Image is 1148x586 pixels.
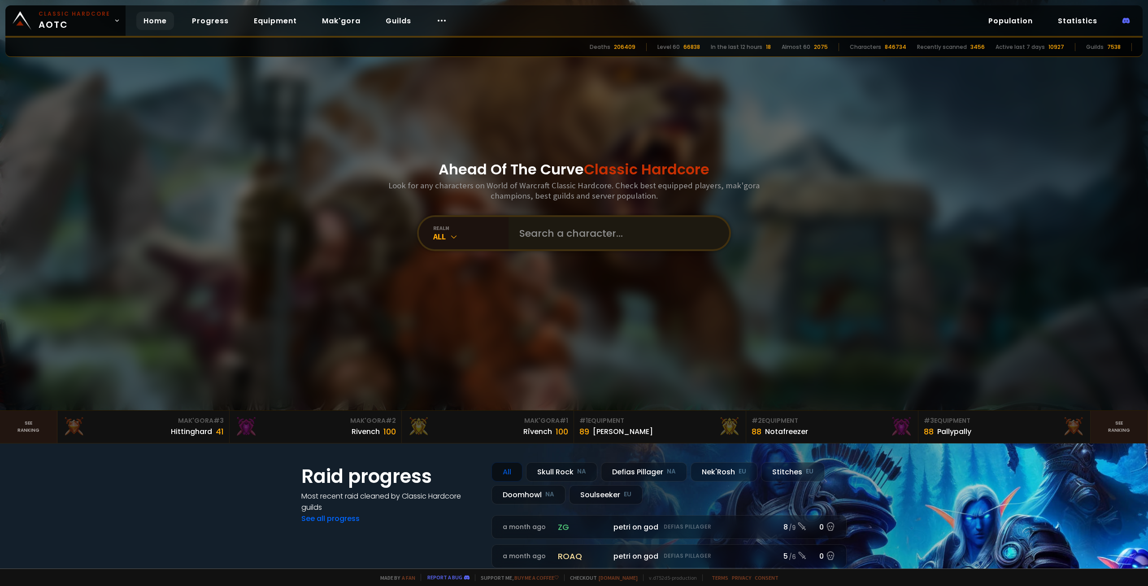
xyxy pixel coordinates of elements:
div: Mak'Gora [63,416,224,425]
a: Classic HardcoreAOTC [5,5,126,36]
h1: Raid progress [301,462,481,491]
div: 88 [924,425,934,438]
a: Statistics [1051,12,1105,30]
div: Pallypally [937,426,971,437]
div: Defias Pillager [601,462,687,482]
span: v. d752d5 - production [643,574,697,581]
span: Classic Hardcore [584,159,709,179]
div: 100 [556,425,568,438]
div: [PERSON_NAME] [593,426,653,437]
a: Population [981,12,1040,30]
h4: Most recent raid cleaned by Classic Hardcore guilds [301,491,481,513]
div: In the last 12 hours [711,43,762,51]
a: Terms [712,574,728,581]
a: Consent [755,574,778,581]
div: Nek'Rosh [691,462,757,482]
small: EU [739,467,746,476]
div: 66838 [683,43,700,51]
span: AOTC [39,10,110,31]
div: Almost 60 [782,43,810,51]
a: #3Equipment88Pallypally [918,411,1091,443]
small: EU [624,490,631,499]
a: Report a bug [427,574,462,581]
div: Equipment [924,416,1085,425]
div: Skull Rock [526,462,597,482]
a: a fan [402,574,415,581]
span: # 1 [579,416,588,425]
div: Hittinghard [171,426,212,437]
div: Doomhowl [491,485,565,504]
div: Rîvench [523,426,552,437]
div: realm [433,225,509,231]
span: # 3 [213,416,224,425]
a: Equipment [247,12,304,30]
div: 10927 [1048,43,1064,51]
span: # 1 [560,416,568,425]
h1: Ahead Of The Curve [439,159,709,180]
a: [DOMAIN_NAME] [599,574,638,581]
span: # 3 [924,416,934,425]
a: #2Equipment88Notafreezer [746,411,918,443]
small: NA [545,490,554,499]
a: Mak'Gora#3Hittinghard41 [57,411,230,443]
div: 7538 [1107,43,1121,51]
small: NA [577,467,586,476]
small: NA [667,467,676,476]
div: 89 [579,425,589,438]
span: # 2 [386,416,396,425]
span: # 2 [752,416,762,425]
span: Checkout [564,574,638,581]
a: Guilds [378,12,418,30]
div: Deaths [590,43,610,51]
div: Recently scanned [917,43,967,51]
a: #1Equipment89[PERSON_NAME] [574,411,746,443]
small: EU [806,467,813,476]
div: Mak'Gora [407,416,568,425]
a: a month agoroaqpetri on godDefias Pillager5 /60 [491,544,847,568]
a: Mak'gora [315,12,368,30]
div: 100 [383,425,396,438]
a: Mak'Gora#2Rivench100 [230,411,402,443]
div: Level 60 [657,43,680,51]
div: Equipment [752,416,913,425]
div: Characters [850,43,881,51]
a: Mak'Gora#1Rîvench100 [402,411,574,443]
div: Rivench [352,426,380,437]
div: 3456 [970,43,985,51]
div: All [433,231,509,242]
a: Home [136,12,174,30]
a: Buy me a coffee [514,574,559,581]
div: 88 [752,425,761,438]
div: Mak'Gora [235,416,396,425]
div: 41 [216,425,224,438]
a: See all progress [301,513,360,524]
div: Active last 7 days [996,43,1045,51]
div: 846734 [885,43,906,51]
small: Classic Hardcore [39,10,110,18]
h3: Look for any characters on World of Warcraft Classic Hardcore. Check best equipped players, mak'g... [385,180,763,201]
div: 2075 [814,43,828,51]
div: Equipment [579,416,740,425]
span: Support me, [475,574,559,581]
div: Notafreezer [765,426,808,437]
input: Search a character... [514,217,718,249]
div: All [491,462,522,482]
span: Made by [375,574,415,581]
div: Stitches [761,462,825,482]
div: 18 [766,43,771,51]
div: Soulseeker [569,485,643,504]
div: 206409 [614,43,635,51]
a: Seeranking [1091,411,1148,443]
a: Progress [185,12,236,30]
a: Privacy [732,574,751,581]
a: a month agozgpetri on godDefias Pillager8 /90 [491,515,847,539]
div: Guilds [1086,43,1104,51]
